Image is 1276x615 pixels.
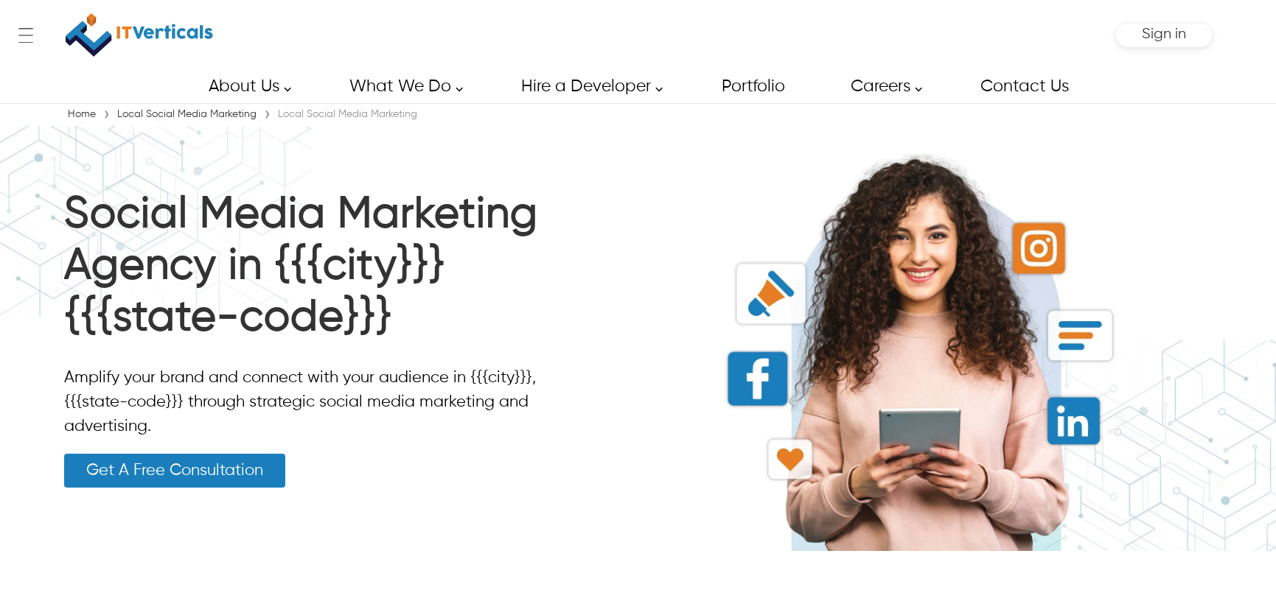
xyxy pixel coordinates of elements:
[504,70,671,103] a: Hire a Developer
[64,454,285,488] a: Get A Free Consultation
[332,70,471,103] a: What We Do
[64,109,100,119] a: Home
[192,70,299,103] a: About Us
[64,7,215,63] a: IT Verticals Inc
[103,105,110,125] span: ›
[1142,31,1186,41] a: Sign in
[705,70,801,103] a: Portfolio
[64,366,559,439] p: Amplify your brand and connect with your audience in {{{city}}}, {{{state-code}}} through strateg...
[274,107,421,122] div: Local Social Media Marketing
[963,70,1084,103] a: Contact Us
[66,7,213,63] img: IT Verticals Inc
[1142,27,1186,42] span: Sign in
[834,70,930,103] a: Careers
[64,189,559,351] h1: Social Media Marketing Agency in {{{city}}} {{{state-code}}}
[114,109,260,119] a: Local Social Media Marketing
[264,105,271,125] span: ›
